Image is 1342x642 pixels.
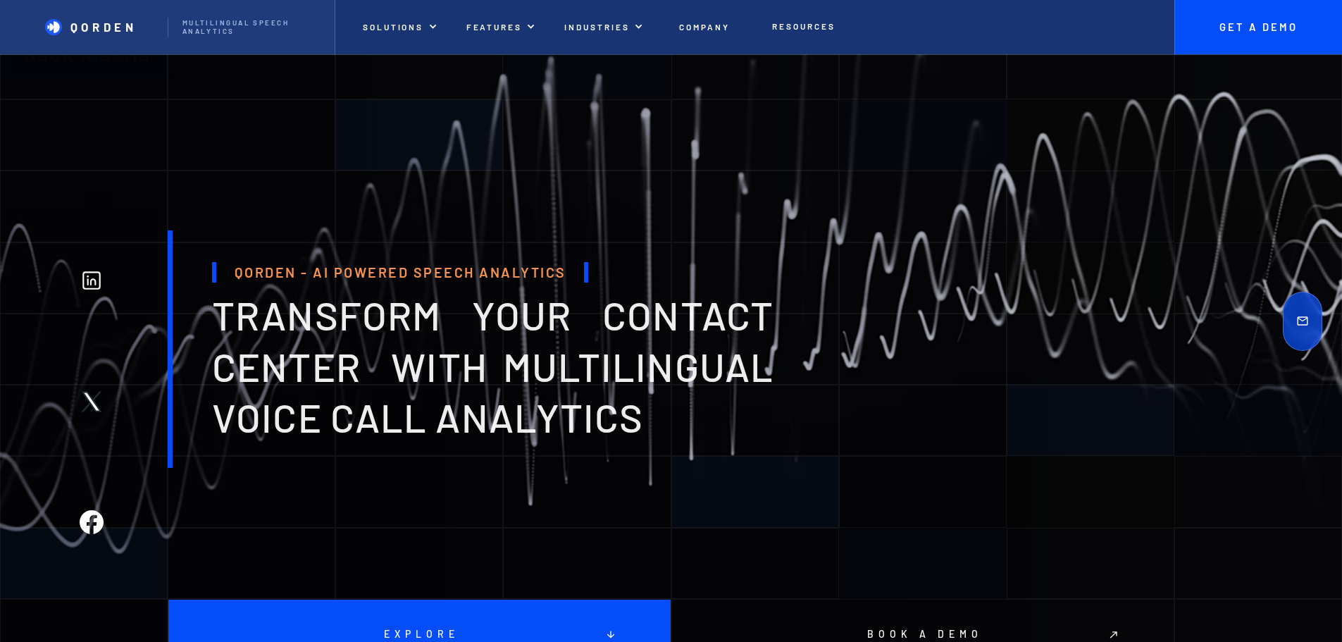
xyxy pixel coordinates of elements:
p: Qorden [70,20,137,34]
span: transform your contact center with multilingual voice Call analytics [212,291,773,441]
p: Explore [379,629,459,641]
img: Linkedin [80,268,104,292]
h1: Qorden - AI Powered Speech Analytics [212,262,588,283]
img: Facebook [80,510,104,534]
p: INDUSTRIES [564,22,629,32]
img: Twitter [80,390,104,414]
p: Book a demo [862,629,983,641]
p: features [466,22,523,32]
p: Resources [772,21,835,31]
p: Company [679,22,730,32]
p: Solutions [363,22,423,32]
p: Get A Demo [1205,21,1311,34]
p: Multilingual Speech analytics [182,19,321,36]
